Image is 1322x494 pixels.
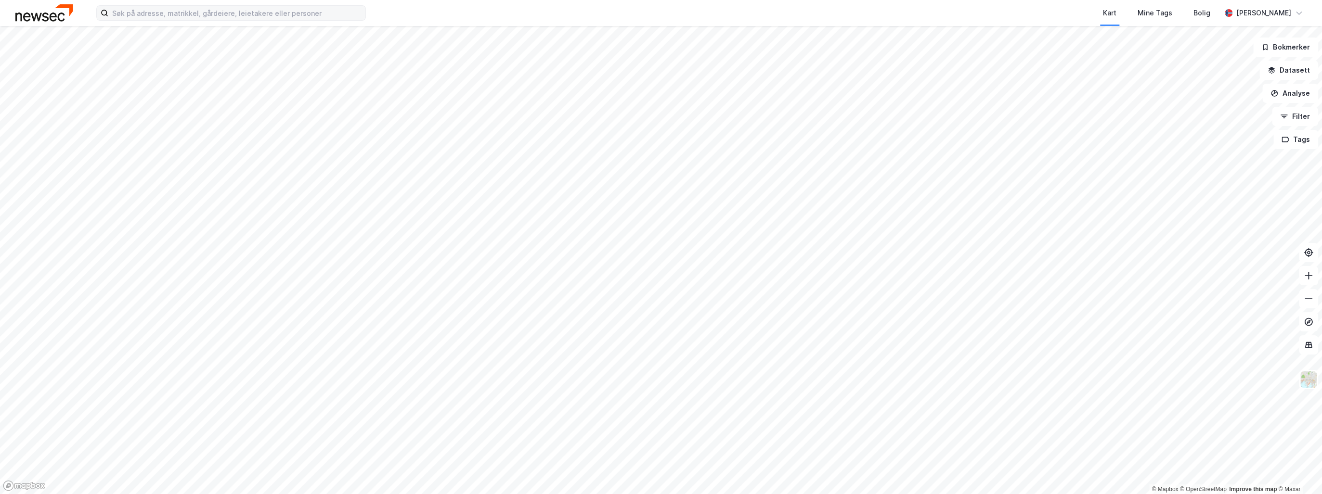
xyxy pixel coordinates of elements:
[108,6,365,20] input: Søk på adresse, matrikkel, gårdeiere, leietakere eller personer
[1103,7,1116,19] div: Kart
[1236,7,1291,19] div: [PERSON_NAME]
[15,4,73,21] img: newsec-logo.f6e21ccffca1b3a03d2d.png
[1274,448,1322,494] iframe: Chat Widget
[1253,38,1318,57] button: Bokmerker
[1299,370,1318,389] img: Z
[3,480,45,491] a: Mapbox homepage
[1272,107,1318,126] button: Filter
[1138,7,1172,19] div: Mine Tags
[1273,130,1318,149] button: Tags
[1193,7,1210,19] div: Bolig
[1229,486,1277,493] a: Improve this map
[1180,486,1227,493] a: OpenStreetMap
[1262,84,1318,103] button: Analyse
[1259,61,1318,80] button: Datasett
[1152,486,1178,493] a: Mapbox
[1274,448,1322,494] div: Kontrollprogram for chat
